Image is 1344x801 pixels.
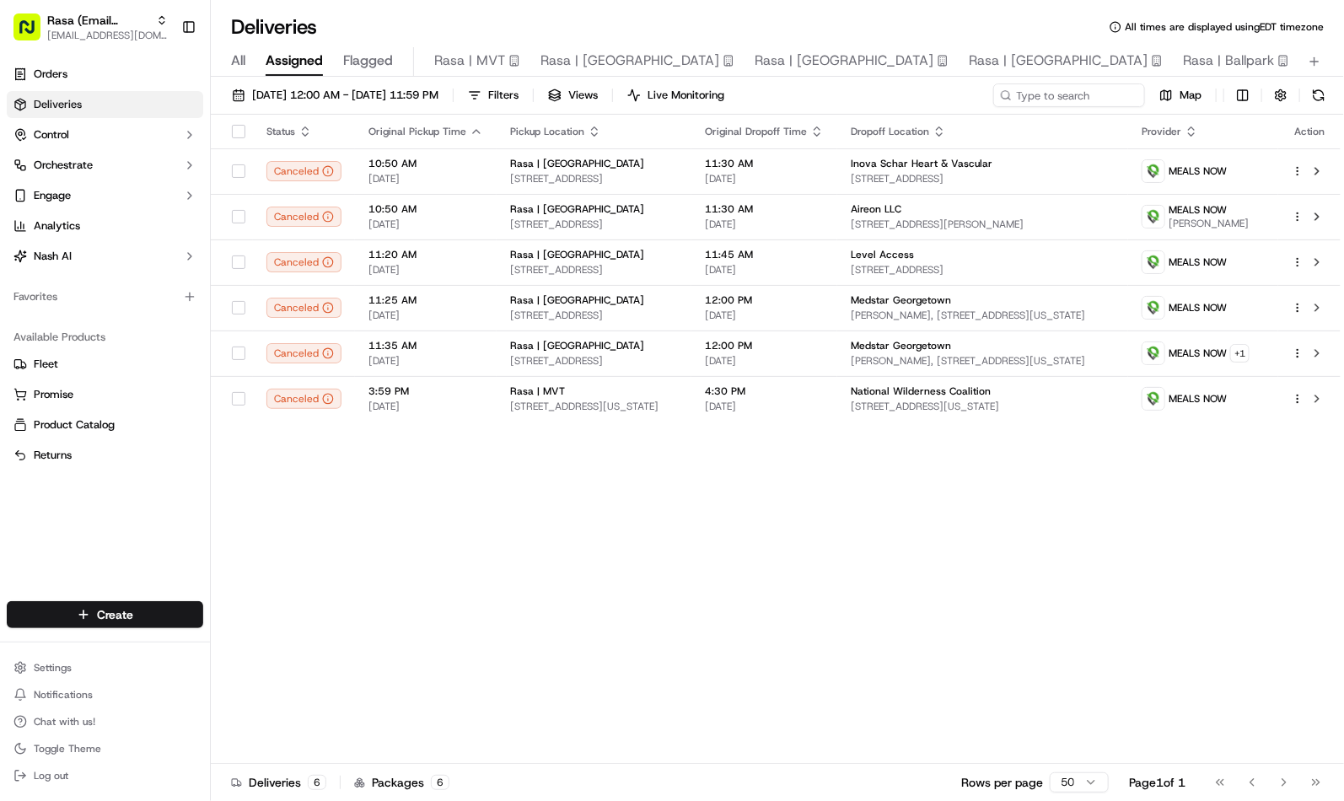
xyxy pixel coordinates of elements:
[488,88,519,103] span: Filters
[266,343,341,363] button: Canceled
[1142,160,1164,182] img: melas_now_logo.png
[705,157,824,170] span: 11:30 AM
[705,202,824,216] span: 11:30 AM
[368,339,483,352] span: 11:35 AM
[1142,388,1164,410] img: melas_now_logo.png
[7,764,203,788] button: Log out
[266,298,341,318] button: Canceled
[34,218,80,234] span: Analytics
[368,263,483,277] span: [DATE]
[97,606,133,623] span: Create
[368,218,483,231] span: [DATE]
[510,354,678,368] span: [STREET_ADDRESS]
[705,293,824,307] span: 12:00 PM
[231,51,245,71] span: All
[851,354,1115,368] span: [PERSON_NAME], [STREET_ADDRESS][US_STATE]
[993,83,1145,107] input: Type to search
[368,248,483,261] span: 11:20 AM
[47,12,149,29] button: Rasa (Email Parsing)
[266,207,341,227] div: Canceled
[7,91,203,118] a: Deliveries
[7,324,203,351] div: Available Products
[34,387,73,402] span: Promise
[368,202,483,216] span: 10:50 AM
[34,742,101,755] span: Toggle Theme
[368,172,483,185] span: [DATE]
[354,774,449,791] div: Packages
[755,51,933,71] span: Rasa | [GEOGRAPHIC_DATA]
[510,218,678,231] span: [STREET_ADDRESS]
[705,384,824,398] span: 4:30 PM
[10,238,136,268] a: 📗Knowledge Base
[7,656,203,680] button: Settings
[13,417,196,433] a: Product Catalog
[47,29,168,42] span: [EMAIL_ADDRESS][DOMAIN_NAME]
[7,243,203,270] button: Nash AI
[1292,125,1327,138] div: Action
[705,218,824,231] span: [DATE]
[705,309,824,322] span: [DATE]
[266,161,341,181] button: Canceled
[13,387,196,402] a: Promise
[851,309,1115,322] span: [PERSON_NAME], [STREET_ADDRESS][US_STATE]
[7,442,203,469] button: Returns
[705,354,824,368] span: [DATE]
[851,218,1115,231] span: [STREET_ADDRESS][PERSON_NAME]
[648,88,724,103] span: Live Monitoring
[34,357,58,372] span: Fleet
[431,775,449,790] div: 6
[510,293,644,307] span: Rasa | [GEOGRAPHIC_DATA]
[1142,251,1164,273] img: melas_now_logo.png
[1169,203,1227,217] span: MEALS NOW
[510,400,678,413] span: [STREET_ADDRESS][US_STATE]
[136,238,277,268] a: 💻API Documentation
[705,125,807,138] span: Original Dropoff Time
[851,293,951,307] span: Medstar Georgetown
[13,448,196,463] a: Returns
[119,285,204,298] a: Powered byPylon
[231,13,317,40] h1: Deliveries
[851,400,1115,413] span: [STREET_ADDRESS][US_STATE]
[224,83,446,107] button: [DATE] 12:00 AM - [DATE] 11:59 PM
[266,252,341,272] div: Canceled
[343,51,393,71] span: Flagged
[266,389,341,409] button: Canceled
[266,125,295,138] span: Status
[510,172,678,185] span: [STREET_ADDRESS]
[961,774,1043,791] p: Rows per page
[705,400,824,413] span: [DATE]
[7,381,203,408] button: Promise
[1142,342,1164,364] img: melas_now_logo.png
[1230,344,1250,363] button: +1
[620,83,732,107] button: Live Monitoring
[1169,255,1227,269] span: MEALS NOW
[34,715,95,728] span: Chat with us!
[7,152,203,179] button: Orchestrate
[368,309,483,322] span: [DATE]
[34,688,93,702] span: Notifications
[34,245,129,261] span: Knowledge Base
[540,51,719,71] span: Rasa | [GEOGRAPHIC_DATA]
[7,601,203,628] button: Create
[540,83,605,107] button: Views
[705,248,824,261] span: 11:45 AM
[57,178,213,191] div: We're available if you need us!
[266,51,323,71] span: Assigned
[17,161,47,191] img: 1736555255976-a54dd68f-1ca7-489b-9aae-adbdc363a1c4
[7,61,203,88] a: Orders
[7,212,203,239] a: Analytics
[1142,125,1181,138] span: Provider
[851,339,951,352] span: Medstar Georgetown
[1142,206,1164,228] img: melas_now_logo.png
[510,248,644,261] span: Rasa | [GEOGRAPHIC_DATA]
[1183,51,1274,71] span: Rasa | Ballpark
[510,263,678,277] span: [STREET_ADDRESS]
[568,88,598,103] span: Views
[7,710,203,734] button: Chat with us!
[851,263,1115,277] span: [STREET_ADDRESS]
